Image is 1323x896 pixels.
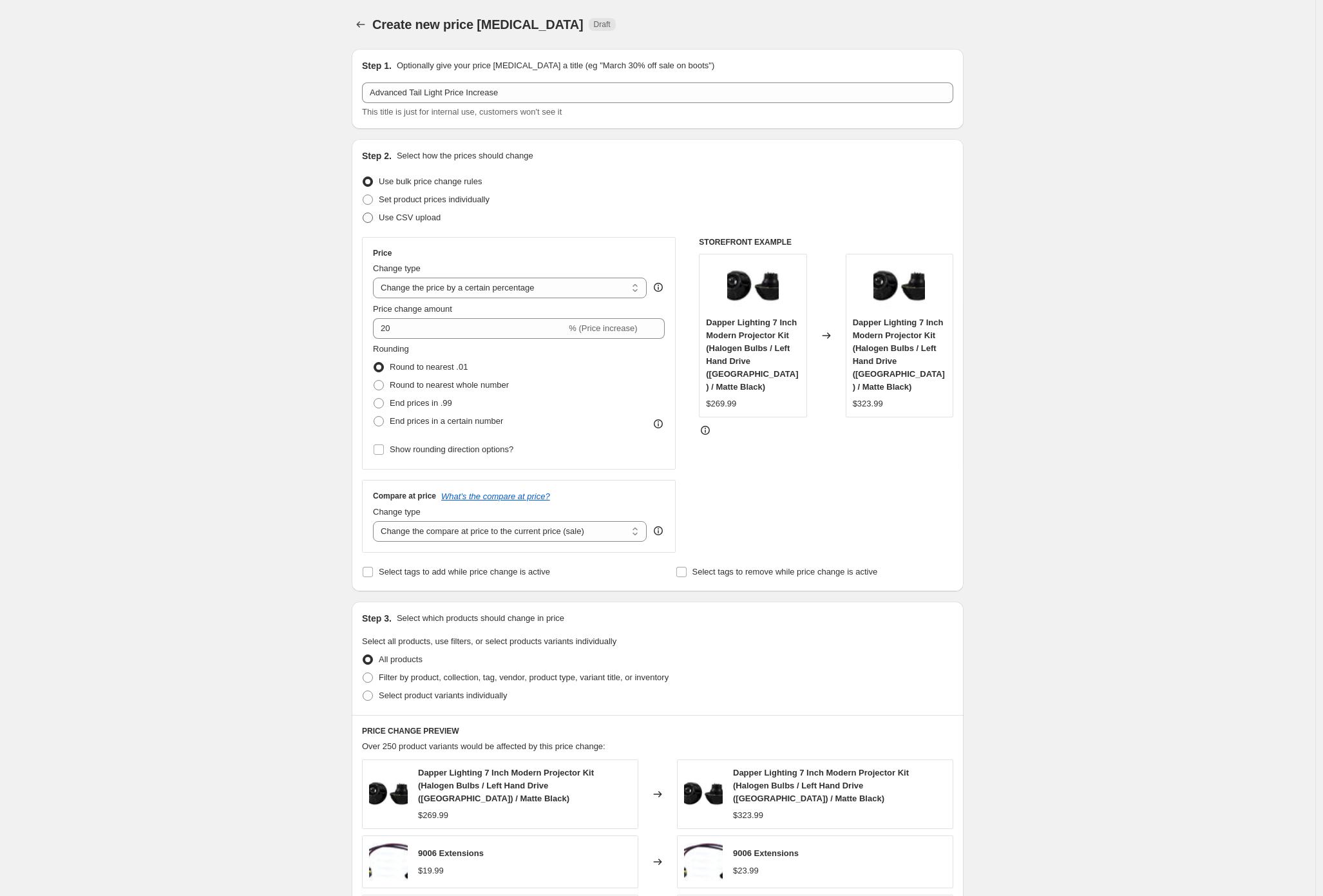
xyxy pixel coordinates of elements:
div: help [652,281,665,294]
span: Change type [373,263,421,273]
input: 30% off holiday sale [362,82,953,103]
span: Select product variants individually [379,691,507,700]
p: Select which products should change in price [397,612,564,625]
p: Select how the prices should change [397,149,533,162]
img: MPG6024_80x.jpg [684,775,723,814]
h2: Step 3. [362,612,392,625]
span: Price change amount [373,304,452,314]
span: Draft [594,19,611,30]
span: Round to nearest .01 [390,362,468,372]
h2: Step 1. [362,59,392,72]
div: $323.99 [853,397,883,410]
span: Round to nearest whole number [390,380,509,390]
span: Use bulk price change rules [379,176,482,186]
span: Create new price [MEDICAL_DATA] [372,17,584,32]
div: $23.99 [733,864,759,877]
p: Optionally give your price [MEDICAL_DATA] a title (eg "March 30% off sale on boots") [397,59,714,72]
span: Set product prices individually [379,195,490,204]
span: % (Price increase) [569,323,637,333]
span: Over 250 product variants would be affected by this price change: [362,741,605,751]
h6: STOREFRONT EXAMPLE [699,237,953,247]
span: Select all products, use filters, or select products variants individually [362,636,616,646]
div: $269.99 [418,809,448,822]
span: Rounding [373,344,409,354]
div: help [652,524,665,537]
div: $323.99 [733,809,763,822]
span: Select tags to add while price change is active [379,567,550,577]
img: MPG6024_80x.jpg [727,261,779,312]
span: Change type [373,507,421,517]
img: img_4284wtrmk_80x.jpg [369,843,408,881]
span: End prices in .99 [390,398,452,408]
span: Select tags to remove while price change is active [692,567,878,577]
div: $19.99 [418,864,444,877]
span: Use CSV upload [379,213,441,222]
span: Dapper Lighting 7 Inch Modern Projector Kit (Halogen Bulbs / Left Hand Drive ([GEOGRAPHIC_DATA]) ... [853,318,945,392]
span: Dapper Lighting 7 Inch Modern Projector Kit (Halogen Bulbs / Left Hand Drive ([GEOGRAPHIC_DATA]) ... [706,318,798,392]
span: Dapper Lighting 7 Inch Modern Projector Kit (Halogen Bulbs / Left Hand Drive ([GEOGRAPHIC_DATA]) ... [418,768,594,803]
span: End prices in a certain number [390,416,503,426]
span: This title is just for internal use, customers won't see it [362,107,562,117]
div: $269.99 [706,397,736,410]
img: MPG6024_80x.jpg [369,775,408,814]
span: All products [379,654,423,664]
h3: Compare at price [373,491,436,501]
span: Show rounding direction options? [390,444,513,454]
span: 9006 Extensions [733,848,799,858]
input: -15 [373,318,566,339]
h6: PRICE CHANGE PREVIEW [362,726,953,736]
img: MPG6024_80x.jpg [873,261,925,312]
button: What's the compare at price? [441,491,550,501]
span: Filter by product, collection, tag, vendor, product type, variant title, or inventory [379,672,669,682]
button: Price change jobs [352,15,370,33]
h2: Step 2. [362,149,392,162]
span: 9006 Extensions [418,848,484,858]
h3: Price [373,248,392,258]
span: Dapper Lighting 7 Inch Modern Projector Kit (Halogen Bulbs / Left Hand Drive ([GEOGRAPHIC_DATA]) ... [733,768,909,803]
img: img_4284wtrmk_80x.jpg [684,843,723,881]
